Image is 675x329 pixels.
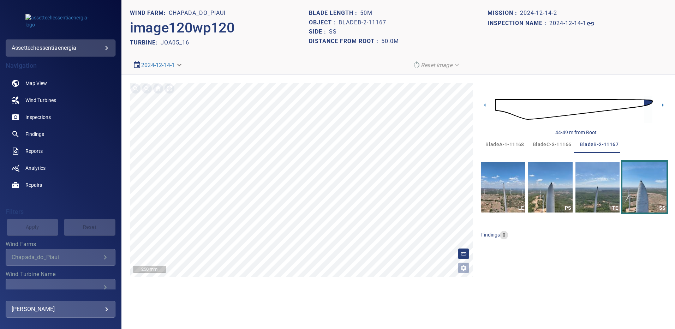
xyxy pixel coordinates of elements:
[25,148,43,155] span: Reports
[555,129,597,136] div: 44-49 m from Root
[421,62,452,68] em: Reset Image
[6,279,115,296] div: Wind Turbine Name
[516,204,525,213] div: LE
[549,19,595,28] a: 2024-12-14-1
[488,10,520,17] h1: Mission :
[488,20,549,27] h1: Inspection name :
[6,40,115,56] div: assettechessentiaenergia
[6,75,115,92] a: map noActive
[130,59,186,71] div: 2024-12-14-1
[309,38,381,45] h1: Distance from root :
[25,164,46,172] span: Analytics
[25,131,44,138] span: Findings
[309,29,329,35] h1: Side :
[339,19,386,26] h1: bladeB-2-11167
[481,232,500,238] span: findings
[580,140,619,149] span: bladeB-2-11167
[6,271,115,277] label: Wind Turbine Name
[6,126,115,143] a: findings noActive
[6,92,115,109] a: windturbines noActive
[495,90,653,128] img: d
[141,62,175,68] a: 2024-12-14-1
[25,80,47,87] span: Map View
[153,83,164,94] div: Go home
[130,39,161,46] h2: TURBINE:
[25,114,51,121] span: Inspections
[130,10,169,17] h1: WIND FARM:
[6,160,115,177] a: analytics noActive
[6,62,115,69] h4: Navigation
[575,162,620,213] a: TE
[161,39,189,46] h2: JOA05_16
[6,109,115,126] a: inspections noActive
[169,10,226,17] h1: Chapada_do_Piaui
[329,29,337,35] h1: SS
[458,262,469,274] button: Open image filters and tagging options
[485,140,524,149] span: bladeA-1-11168
[658,204,667,213] div: SS
[25,181,42,189] span: Repairs
[6,177,115,193] a: repairs noActive
[6,143,115,160] a: reports noActive
[410,59,464,71] div: Reset Image
[141,83,153,94] div: Zoom out
[6,249,115,266] div: Wind Farms
[500,232,508,239] span: 0
[309,10,360,17] h1: Blade length :
[25,97,56,104] span: Wind Turbines
[6,241,115,247] label: Wind Farms
[25,14,96,28] img: assettechessentiaenergia-logo
[12,42,109,54] div: assettechessentiaenergia
[12,304,109,315] div: [PERSON_NAME]
[164,83,175,94] div: Toggle full page
[360,10,372,17] h1: 50m
[481,162,525,213] a: LE
[533,140,572,149] span: bladeC-3-11166
[611,204,620,213] div: TE
[520,10,557,17] h1: 2024-12-14-2
[564,204,573,213] div: PS
[381,38,399,45] h1: 50.0m
[12,254,101,261] div: Chapada_do_Piaui
[130,19,235,36] h2: image120wp120
[528,162,572,213] a: PS
[309,19,339,26] h1: Object :
[549,20,586,27] h1: 2024-12-14-1
[6,208,115,215] h4: Filters
[130,83,141,94] div: Zoom in
[622,162,667,213] a: SS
